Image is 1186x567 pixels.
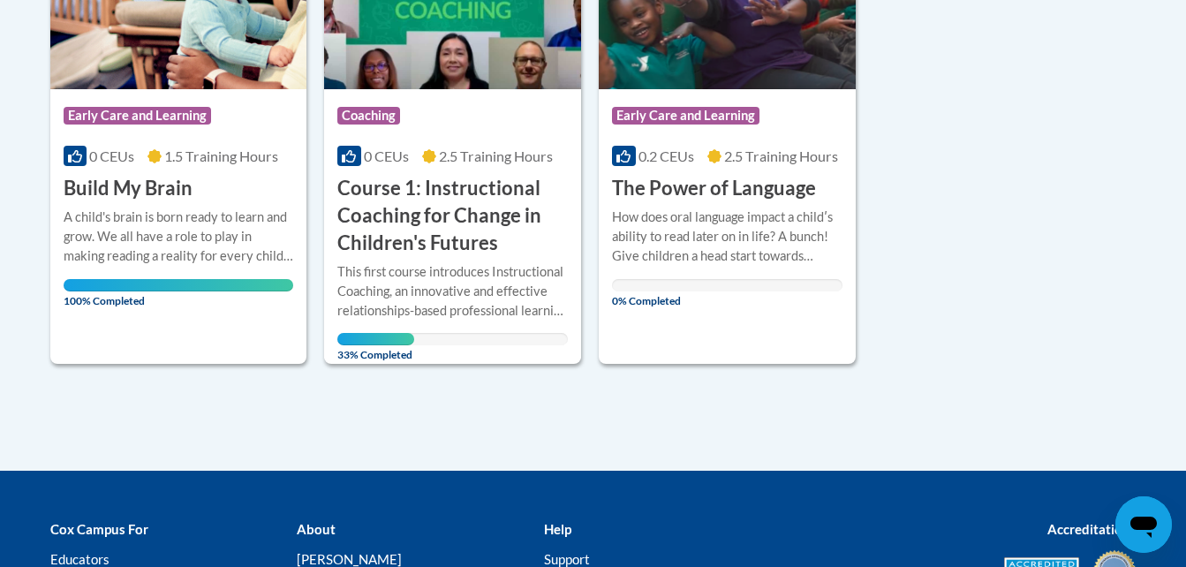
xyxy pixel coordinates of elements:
span: 2.5 Training Hours [724,147,838,164]
b: About [297,521,336,537]
div: This first course introduces Instructional Coaching, an innovative and effective relationships-ba... [337,262,568,321]
div: Your progress [64,279,294,291]
h3: Course 1: Instructional Coaching for Change in Children's Futures [337,175,568,256]
span: 33% Completed [337,333,413,361]
span: 2.5 Training Hours [439,147,553,164]
div: How does oral language impact a childʹs ability to read later on in life? A bunch! Give children ... [612,208,842,266]
span: 100% Completed [64,279,294,307]
span: 0 CEUs [364,147,409,164]
div: Your progress [337,333,413,345]
b: Accreditations [1047,521,1137,537]
span: Coaching [337,107,400,125]
h3: The Power of Language [612,175,816,202]
h3: Build My Brain [64,175,193,202]
span: 0.2 CEUs [638,147,694,164]
a: Educators [50,551,110,567]
span: 0 CEUs [89,147,134,164]
div: A child's brain is born ready to learn and grow. We all have a role to play in making reading a r... [64,208,294,266]
span: Early Care and Learning [64,107,211,125]
a: Support [544,551,590,567]
iframe: Button to launch messaging window [1115,496,1172,553]
b: Cox Campus For [50,521,148,537]
span: Early Care and Learning [612,107,759,125]
b: Help [544,521,571,537]
span: 1.5 Training Hours [164,147,278,164]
